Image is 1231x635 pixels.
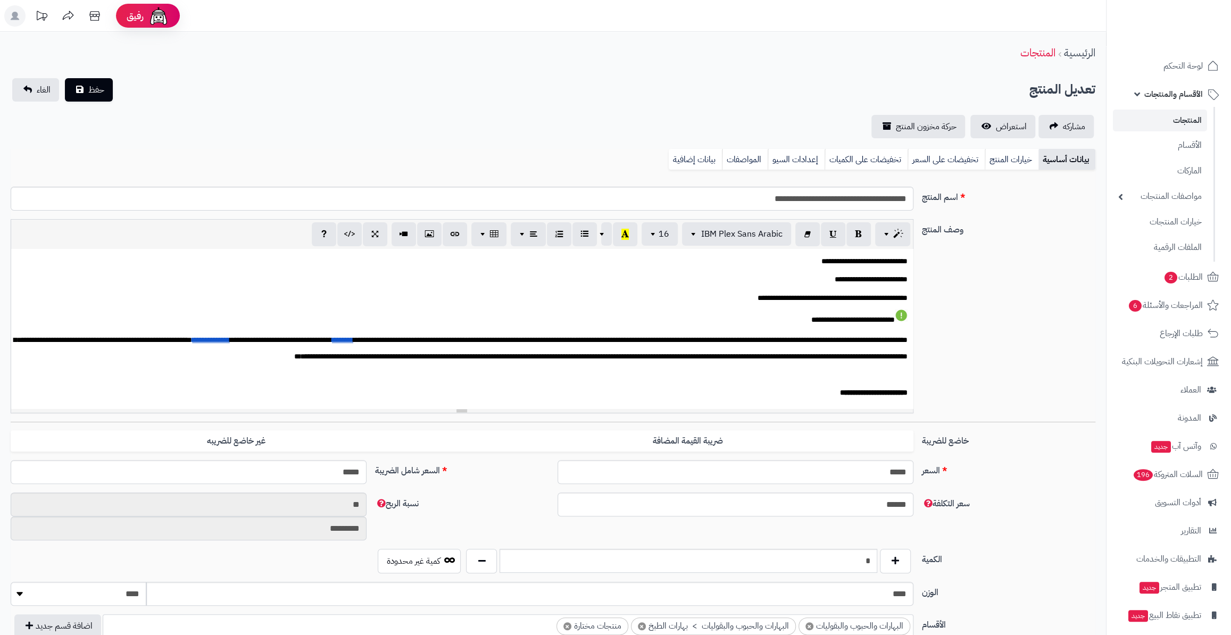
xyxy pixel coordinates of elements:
[1064,45,1095,61] a: الرئيسية
[1029,79,1095,101] h2: تعديل المنتج
[970,115,1035,138] a: استعراض
[1128,610,1148,622] span: جديد
[37,83,51,96] span: الغاء
[1113,546,1225,572] a: التطبيقات والخدمات
[1038,115,1094,138] a: مشاركه
[1113,574,1225,600] a: تطبيق المتجرجديد
[1144,87,1203,102] span: الأقسام والمنتجات
[28,5,55,29] a: تحديثات المنصة
[1113,160,1207,182] a: الماركات
[1129,299,1142,311] span: 6
[1127,608,1201,623] span: تطبيق نقاط البيع
[88,83,104,96] span: حفظ
[371,460,553,477] label: السعر شامل الضريبة
[918,614,1100,631] label: الأقسام
[1180,382,1201,397] span: العملاء
[1133,467,1203,482] span: السلات المتروكة
[462,430,913,452] label: ضريبة القيمة المضافة
[659,228,669,240] span: 16
[918,549,1100,566] label: الكمية
[1113,462,1225,487] a: السلات المتروكة196
[896,120,956,133] span: حركة مخزون المنتج
[1138,580,1201,595] span: تطبيق المتجر
[1122,354,1203,369] span: إشعارات التحويلات البنكية
[1113,321,1225,346] a: طلبات الإرجاع
[1113,134,1207,157] a: الأقسام
[825,149,908,170] a: تخفيضات على الكميات
[1113,433,1225,459] a: وآتس آبجديد
[918,582,1100,599] label: الوزن
[799,617,910,635] li: البهارات والحبوب والبقوليات
[65,78,113,102] button: حفظ
[922,497,970,510] span: سعر التكلفة
[1134,469,1153,480] span: 196
[1178,411,1201,425] span: المدونة
[638,622,646,630] span: ×
[12,78,59,102] a: الغاء
[375,497,419,510] span: نسبة الربح
[1139,582,1159,594] span: جديد
[1113,236,1207,259] a: الملفات الرقمية
[918,219,1100,236] label: وصف المنتج
[996,120,1027,133] span: استعراض
[127,10,144,22] span: رفيق
[1160,326,1203,341] span: طلبات الإرجاع
[1181,523,1201,538] span: التقارير
[908,149,985,170] a: تخفيضات على السعر
[1113,518,1225,544] a: التقارير
[985,149,1038,170] a: خيارات المنتج
[918,430,1100,447] label: خاضع للضريبة
[768,149,825,170] a: إعدادات السيو
[1113,490,1225,515] a: أدوات التسويق
[1063,120,1085,133] span: مشاركه
[11,430,462,452] label: غير خاضع للضريبه
[148,5,169,27] img: ai-face.png
[642,222,678,246] button: 16
[1113,264,1225,290] a: الطلبات2
[669,149,722,170] a: بيانات إضافية
[1113,110,1207,131] a: المنتجات
[1151,441,1171,453] span: جديد
[805,622,813,630] span: ×
[918,460,1100,477] label: السعر
[1136,552,1201,566] span: التطبيقات والخدمات
[722,149,768,170] a: المواصفات
[682,222,791,246] button: IBM Plex Sans Arabic
[1113,405,1225,431] a: المدونة
[1163,59,1203,73] span: لوحة التحكم
[556,617,628,635] li: منتجات مختارة
[1020,45,1055,61] a: المنتجات
[1113,211,1207,233] a: خيارات المنتجات
[895,309,908,322] img: AD_4nXf35IBLt474Psk4wpHCJm8z6xkwelcNqijrGX-ERySHQiA3ZW09NaQBI8zuau840sTrXQvlab_BWuRVJmnh2S7lM8IUx...
[1155,495,1201,510] span: أدوات التسويق
[1113,603,1225,628] a: تطبيق نقاط البيعجديد
[1113,349,1225,374] a: إشعارات التحويلات البنكية
[563,622,571,630] span: ×
[1113,53,1225,79] a: لوحة التحكم
[1038,149,1095,170] a: بيانات أساسية
[871,115,965,138] a: حركة مخزون المنتج
[1150,439,1201,454] span: وآتس آب
[631,617,796,635] li: البهارات والحبوب والبقوليات > بهارات الطبخ
[1113,377,1225,403] a: العملاء
[701,228,783,240] span: IBM Plex Sans Arabic
[918,187,1100,204] label: اسم المنتج
[1113,185,1207,208] a: مواصفات المنتجات
[1159,25,1221,47] img: logo-2.png
[1163,270,1203,285] span: الطلبات
[1128,298,1203,313] span: المراجعات والأسئلة
[1165,271,1177,283] span: 2
[1113,293,1225,318] a: المراجعات والأسئلة6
